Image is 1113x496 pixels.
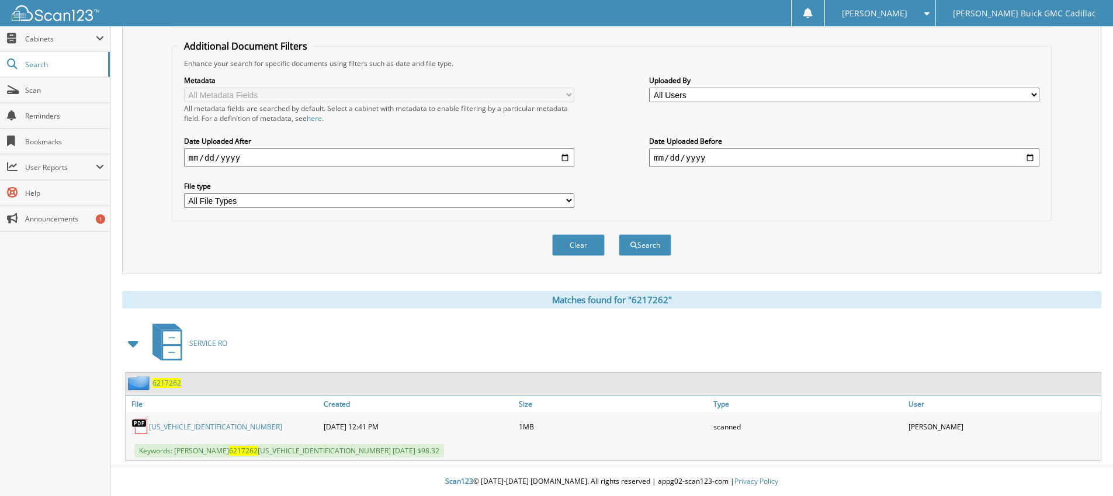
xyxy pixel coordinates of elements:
img: scan123-logo-white.svg [12,5,99,21]
a: [US_VEHICLE_IDENTIFICATION_NUMBER] [149,422,282,432]
a: File [126,396,321,412]
div: [DATE] 12:41 PM [321,415,516,438]
a: here [307,113,322,123]
span: Cabinets [25,34,96,44]
legend: Additional Document Filters [178,40,313,53]
div: 1 [96,214,105,224]
span: Scan123 [445,476,473,486]
div: scanned [710,415,906,438]
div: © [DATE]-[DATE] [DOMAIN_NAME]. All rights reserved | appg02-scan123-com | [110,467,1113,496]
div: [PERSON_NAME] [906,415,1101,438]
input: end [649,148,1039,167]
span: Bookmarks [25,137,104,147]
span: Reminders [25,111,104,121]
span: Keywords: [PERSON_NAME] [US_VEHICLE_IDENTIFICATION_NUMBER] [DATE] $98.32 [134,444,444,457]
button: Search [619,234,671,256]
div: Enhance your search for specific documents using filters such as date and file type. [178,58,1045,68]
label: Date Uploaded Before [649,136,1039,146]
img: folder2.png [128,376,152,390]
span: 6217262 [229,446,258,456]
iframe: Chat Widget [1055,440,1113,496]
span: [PERSON_NAME] [842,10,907,17]
a: Size [516,396,711,412]
span: [PERSON_NAME] Buick GMC Cadillac [953,10,1096,17]
a: Created [321,396,516,412]
span: Scan [25,85,104,95]
span: Announcements [25,214,104,224]
input: start [184,148,574,167]
span: SERVICE RO [189,338,227,348]
div: 1MB [516,415,711,438]
a: Type [710,396,906,412]
label: Metadata [184,75,574,85]
span: Search [25,60,102,70]
button: Clear [552,234,605,256]
label: Uploaded By [649,75,1039,85]
div: Matches found for "6217262" [122,291,1101,308]
span: Help [25,188,104,198]
span: User Reports [25,162,96,172]
div: All metadata fields are searched by default. Select a cabinet with metadata to enable filtering b... [184,103,574,123]
img: PDF.png [131,418,149,435]
a: 6217262 [152,378,181,388]
a: SERVICE RO [145,320,227,366]
label: File type [184,181,574,191]
a: Privacy Policy [734,476,778,486]
label: Date Uploaded After [184,136,574,146]
a: User [906,396,1101,412]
